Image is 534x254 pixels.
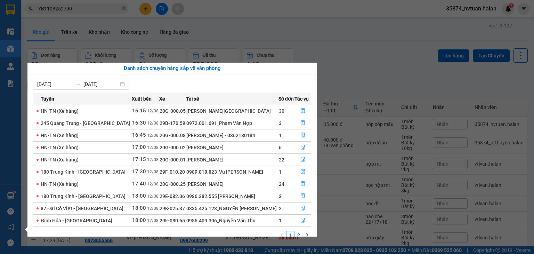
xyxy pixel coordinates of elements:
[300,157,305,162] span: file-done
[132,168,146,175] span: 17:30
[186,180,278,188] div: [PERSON_NAME]
[160,218,185,223] span: 29E-080.65
[41,133,79,138] span: HN-TN (Xe hàng)
[295,154,311,165] button: file-done
[295,105,311,117] button: file-done
[186,192,278,200] div: 0986.382.555 [PERSON_NAME]
[41,157,79,162] span: HN-TN (Xe hàng)
[295,203,311,214] button: file-done
[83,80,119,88] input: Đến ngày
[300,193,305,199] span: file-done
[41,206,123,211] span: 87 Đại Cồ Việt - [GEOGRAPHIC_DATA]
[186,119,278,127] div: 0972.001.691_Phạm Văn Hợp
[132,120,146,126] span: 16:30
[279,108,284,114] span: 30
[41,120,130,126] span: 245 Quang Trung - [GEOGRAPHIC_DATA]
[295,166,311,177] button: file-done
[33,64,311,73] div: Danh sách chuyến hàng sắp về văn phòng
[279,181,284,187] span: 24
[186,156,278,164] div: [PERSON_NAME]
[132,95,152,103] span: Xuất bến
[280,233,284,237] span: left
[41,95,54,103] span: Tuyến
[147,206,159,211] span: 12/08
[147,194,159,199] span: 12/08
[300,169,305,175] span: file-done
[147,109,159,113] span: 12/08
[279,133,282,138] span: 1
[279,206,282,211] span: 2
[295,231,302,239] a: 2
[186,144,278,151] div: [PERSON_NAME]
[278,231,286,239] li: Previous Page
[41,181,79,187] span: HN-TN (Xe hàng)
[147,157,159,162] span: 12/08
[147,169,159,174] span: 12/08
[160,193,185,199] span: 29E-082.06
[300,133,305,138] span: file-done
[300,218,305,223] span: file-done
[279,157,284,162] span: 22
[160,108,186,114] span: 20G-000.05
[279,145,282,150] span: 6
[294,95,309,103] span: Tác vụ
[41,193,126,199] span: 180 Trung Kính - [GEOGRAPHIC_DATA]
[186,95,199,103] span: Tài xế
[75,81,81,87] span: swap-right
[132,217,146,223] span: 18:00
[132,156,146,162] span: 17:15
[160,157,186,162] span: 20G-000.01
[303,231,311,239] li: Next Page
[279,218,282,223] span: 1
[295,215,311,226] button: file-done
[286,231,294,239] a: 1
[160,133,186,138] span: 20G-000.08
[147,182,159,186] span: 12/08
[279,120,282,126] span: 3
[295,191,311,202] button: file-done
[186,132,278,139] div: [PERSON_NAME] - 0862180184
[300,120,305,126] span: file-done
[278,231,286,239] button: left
[160,206,185,211] span: 29K-025.37
[37,80,72,88] input: Từ ngày
[300,206,305,211] span: file-done
[286,231,294,239] li: 1
[75,81,81,87] span: to
[160,120,185,126] span: 29B-170.59
[279,193,282,199] span: 3
[132,108,146,114] span: 16:15
[41,145,79,150] span: HN-TN (Xe hàng)
[278,95,294,103] span: Số đơn
[41,169,126,175] span: 180 Trung Kính - [GEOGRAPHIC_DATA]
[295,178,311,190] button: file-done
[186,205,278,212] div: 0335.425.123_NGUYỄN [PERSON_NAME]
[295,130,311,141] button: file-done
[186,217,278,224] div: 0985.409.306_Nguyễn Văn Thụ
[160,181,186,187] span: 20G-000.25
[300,108,305,114] span: file-done
[186,107,278,115] div: [PERSON_NAME][GEOGRAPHIC_DATA]
[300,145,305,150] span: file-done
[160,145,186,150] span: 20G-000.02
[160,169,185,175] span: 29F-010.20
[305,233,309,237] span: right
[132,205,146,211] span: 18:00
[132,132,146,138] span: 16:45
[295,142,311,153] button: file-done
[147,145,159,150] span: 12/08
[132,181,146,187] span: 17:40
[279,169,282,175] span: 1
[295,118,311,129] button: file-done
[41,218,112,223] span: Định Hóa - [GEOGRAPHIC_DATA]
[147,133,159,138] span: 12/08
[41,108,79,114] span: HN-TN (Xe hàng)
[147,121,159,126] span: 12/08
[303,231,311,239] button: right
[186,168,278,176] div: 0989.818.823_Vũ [PERSON_NAME]
[300,181,305,187] span: file-done
[159,95,165,103] span: Xe
[132,193,146,199] span: 18:00
[132,144,146,150] span: 17:00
